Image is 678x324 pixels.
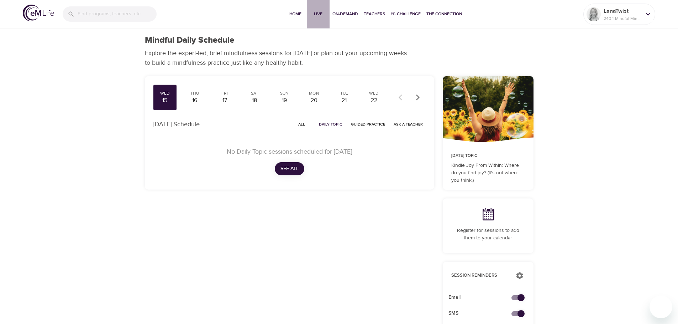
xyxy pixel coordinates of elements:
div: 19 [275,96,293,105]
span: See All [280,164,299,173]
div: 20 [305,96,323,105]
p: Register for sessions to add them to your calendar [451,227,525,242]
button: Guided Practice [348,119,388,130]
div: 15 [156,96,174,105]
div: Fri [216,90,233,96]
div: Sun [275,90,293,96]
div: Sat [246,90,263,96]
span: 1% Challenge [391,10,421,18]
button: Ask a Teacher [391,119,426,130]
div: Tue [335,90,353,96]
span: The Connection [426,10,462,18]
img: logo [23,5,54,21]
iframe: Button to launch messaging window [650,296,672,318]
span: Email [448,294,516,301]
p: [DATE] Topic [451,153,525,159]
button: All [290,119,313,130]
div: 21 [335,96,353,105]
div: 16 [186,96,204,105]
img: Remy Sharp [587,7,601,21]
p: No Daily Topic sessions scheduled for [DATE] [162,147,417,156]
div: 17 [216,96,233,105]
p: 2404 Mindful Minutes [604,15,641,22]
div: Wed [365,90,383,96]
p: LanaTwist [604,7,641,15]
span: Home [287,10,304,18]
p: [DATE] Schedule [153,119,200,129]
div: Mon [305,90,323,96]
h1: Mindful Daily Schedule [145,35,234,46]
span: Teachers [364,10,385,18]
p: Kindle Joy From Within: Where do you find joy? (It's not where you think.) [451,162,525,184]
p: Explore the expert-led, brief mindfulness sessions for [DATE] or plan out your upcoming weeks to ... [145,48,412,68]
div: 18 [246,96,263,105]
div: Wed [156,90,174,96]
span: Live [310,10,327,18]
span: Guided Practice [351,121,385,128]
input: Find programs, teachers, etc... [78,6,157,22]
span: All [293,121,310,128]
span: Ask a Teacher [394,121,423,128]
button: Daily Topic [316,119,345,130]
div: 22 [365,96,383,105]
p: Session Reminders [451,272,509,279]
div: Thu [186,90,204,96]
span: SMS [448,310,516,317]
span: On-Demand [332,10,358,18]
button: See All [275,162,304,175]
span: Daily Topic [319,121,342,128]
